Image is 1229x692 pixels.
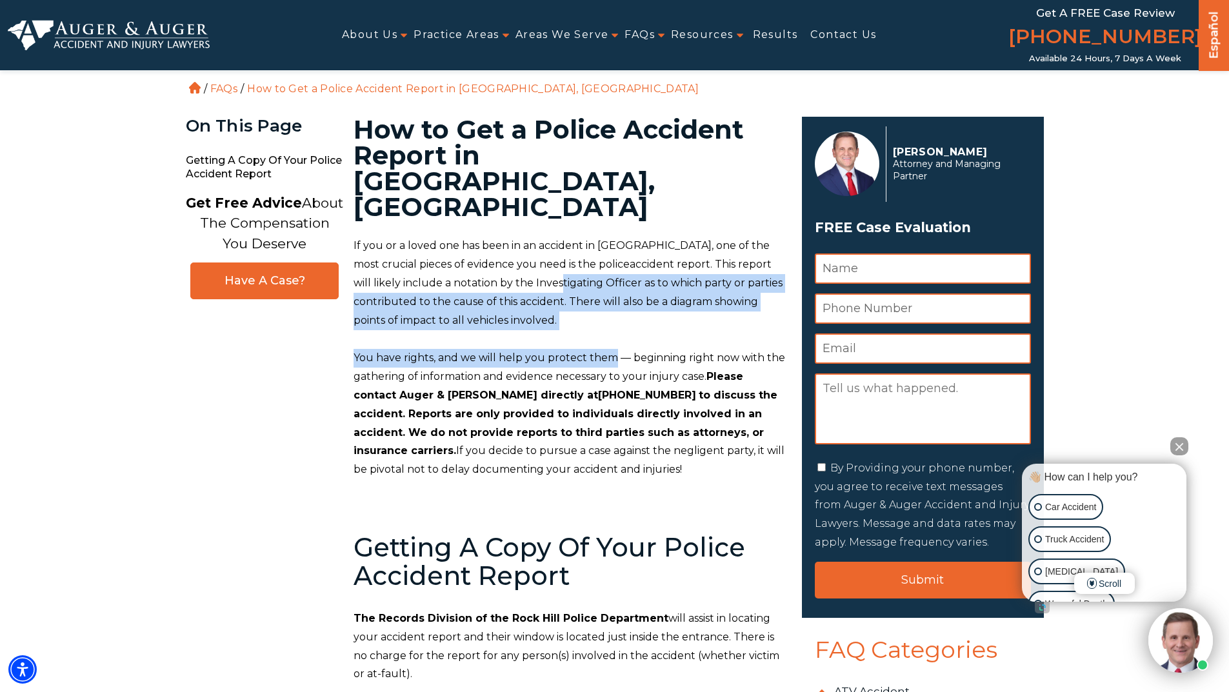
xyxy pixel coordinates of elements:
span: Available 24 Hours, 7 Days a Week [1029,54,1181,64]
a: Areas We Serve [515,21,609,50]
p: Wrongful Death [1045,596,1108,612]
span: If you decide to pursue a case against the negligent party, it will be pivotal not to delay docum... [354,444,784,475]
p: [MEDICAL_DATA] [1045,564,1118,580]
img: Auger & Auger Accident and Injury Lawyers Logo [8,20,210,51]
input: Submit [815,562,1031,598]
a: FAQs [624,21,655,50]
span: Scroll [1074,573,1135,594]
button: Close Intaker Chat Widget [1170,437,1188,455]
strong: Get Free Advice [186,195,302,211]
span: [PHONE_NUMBER] [598,389,696,401]
input: Phone Number [815,293,1031,324]
b: The Records Division of the Rock Hill Police Department [354,612,668,624]
a: [PHONE_NUMBER] [1008,23,1202,54]
img: Intaker widget Avatar [1148,608,1213,673]
span: accident r [630,258,681,270]
label: By Providing your phone number, you agree to receive text messages from Auger & Auger Accident an... [815,462,1030,548]
a: Have A Case? [190,262,339,299]
div: On This Page [186,117,344,135]
h1: How to Get a Police Accident Report in [GEOGRAPHIC_DATA], [GEOGRAPHIC_DATA] [354,117,786,220]
div: Accessibility Menu [8,655,37,684]
span: Attorney and Managing Partner [893,158,1024,183]
input: Email [815,333,1031,364]
b: Getting A Copy Of Your Police Accident Report [354,531,745,591]
a: Home [189,82,201,94]
p: [PERSON_NAME] [893,146,1024,158]
span: Getting a Copy of Your Police Accident Report [186,148,344,188]
div: 👋🏼 How can I help you? [1025,470,1183,484]
a: Resources [671,21,734,50]
p: Car Accident [1045,499,1096,515]
p: Truck Accident [1045,531,1104,548]
a: Results [753,21,798,50]
img: Herbert Auger [815,132,879,196]
b: Please contact Auger & [PERSON_NAME] directly at [354,370,743,401]
p: About The Compensation You Deserve [186,193,343,254]
span: Have A Case? [204,273,325,288]
a: Contact Us [810,21,876,50]
input: Name [815,253,1031,284]
span: You have rights, and we will help you protect them — beginning right now with the gathering of in... [354,351,785,382]
span: FREE Case Evaluation [815,215,1031,240]
span: FAQ Categories [802,637,1044,676]
li: How to Get a Police Accident Report in [GEOGRAPHIC_DATA], [GEOGRAPHIC_DATA] [244,83,702,95]
span: If you or a loved one has been in an accident in [GEOGRAPHIC_DATA], one of the most crucial piece... [354,239,770,270]
a: Open intaker chat [1035,602,1050,613]
a: Practice Areas [414,21,499,50]
span: eport. This report will likely include a notation by the Investigating Officer as to which party ... [354,258,783,326]
span: Get a FREE Case Review [1036,6,1175,19]
a: FAQs [210,83,237,95]
a: About Us [342,21,397,50]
